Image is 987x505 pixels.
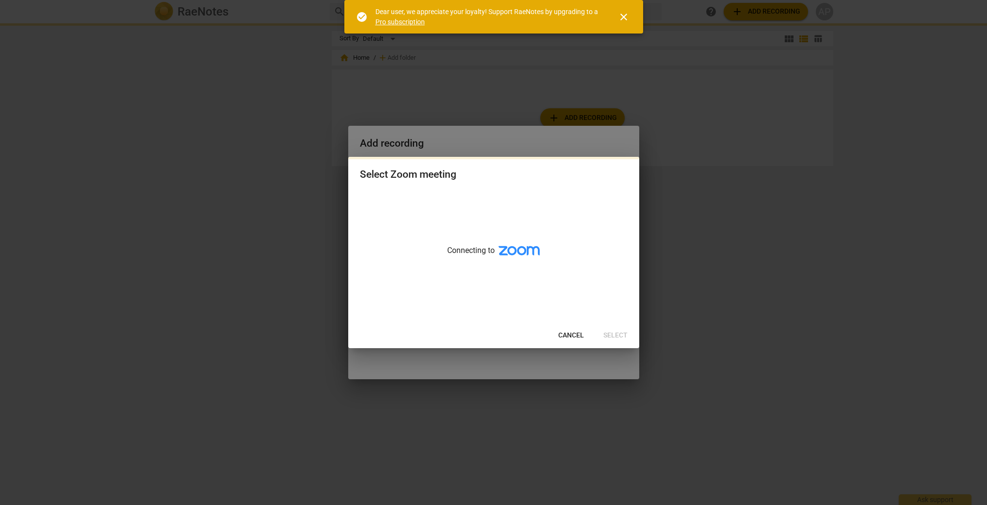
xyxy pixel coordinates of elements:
[612,5,635,29] button: Close
[618,11,630,23] span: close
[348,190,639,323] div: Connecting to
[360,168,456,181] div: Select Zoom meeting
[550,327,592,344] button: Cancel
[558,331,584,340] span: Cancel
[375,7,600,27] div: Dear user, we appreciate your loyalty! Support RaeNotes by upgrading to a
[356,11,368,23] span: check_circle
[375,18,425,26] a: Pro subscription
